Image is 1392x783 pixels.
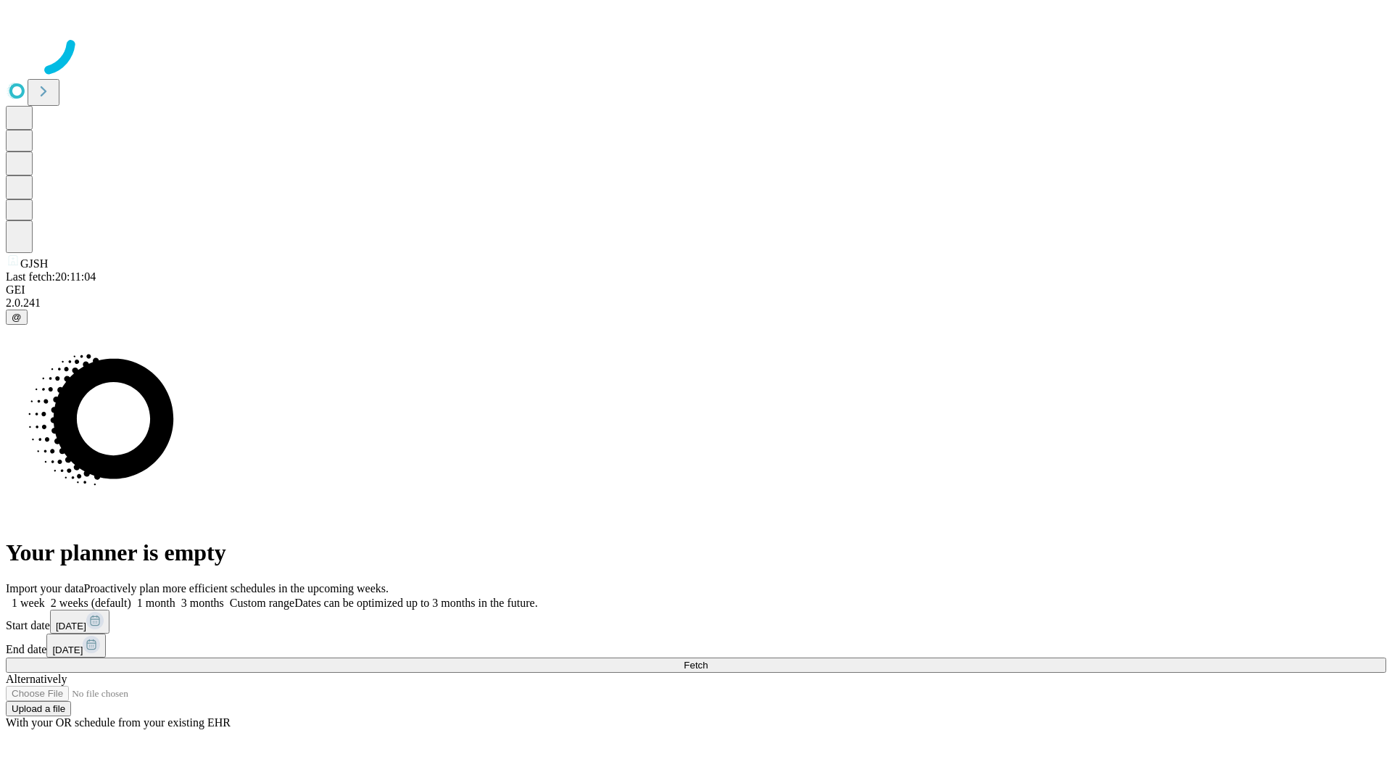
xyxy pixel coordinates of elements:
[684,660,708,671] span: Fetch
[52,645,83,655] span: [DATE]
[181,597,224,609] span: 3 months
[50,610,109,634] button: [DATE]
[6,582,84,594] span: Import your data
[84,582,389,594] span: Proactively plan more efficient schedules in the upcoming weeks.
[6,283,1386,297] div: GEI
[6,701,71,716] button: Upload a file
[6,310,28,325] button: @
[6,270,96,283] span: Last fetch: 20:11:04
[12,312,22,323] span: @
[51,597,131,609] span: 2 weeks (default)
[294,597,537,609] span: Dates can be optimized up to 3 months in the future.
[6,297,1386,310] div: 2.0.241
[6,539,1386,566] h1: Your planner is empty
[6,673,67,685] span: Alternatively
[20,257,48,270] span: GJSH
[137,597,175,609] span: 1 month
[46,634,106,658] button: [DATE]
[56,621,86,631] span: [DATE]
[6,634,1386,658] div: End date
[6,610,1386,634] div: Start date
[6,658,1386,673] button: Fetch
[230,597,294,609] span: Custom range
[6,716,231,729] span: With your OR schedule from your existing EHR
[12,597,45,609] span: 1 week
